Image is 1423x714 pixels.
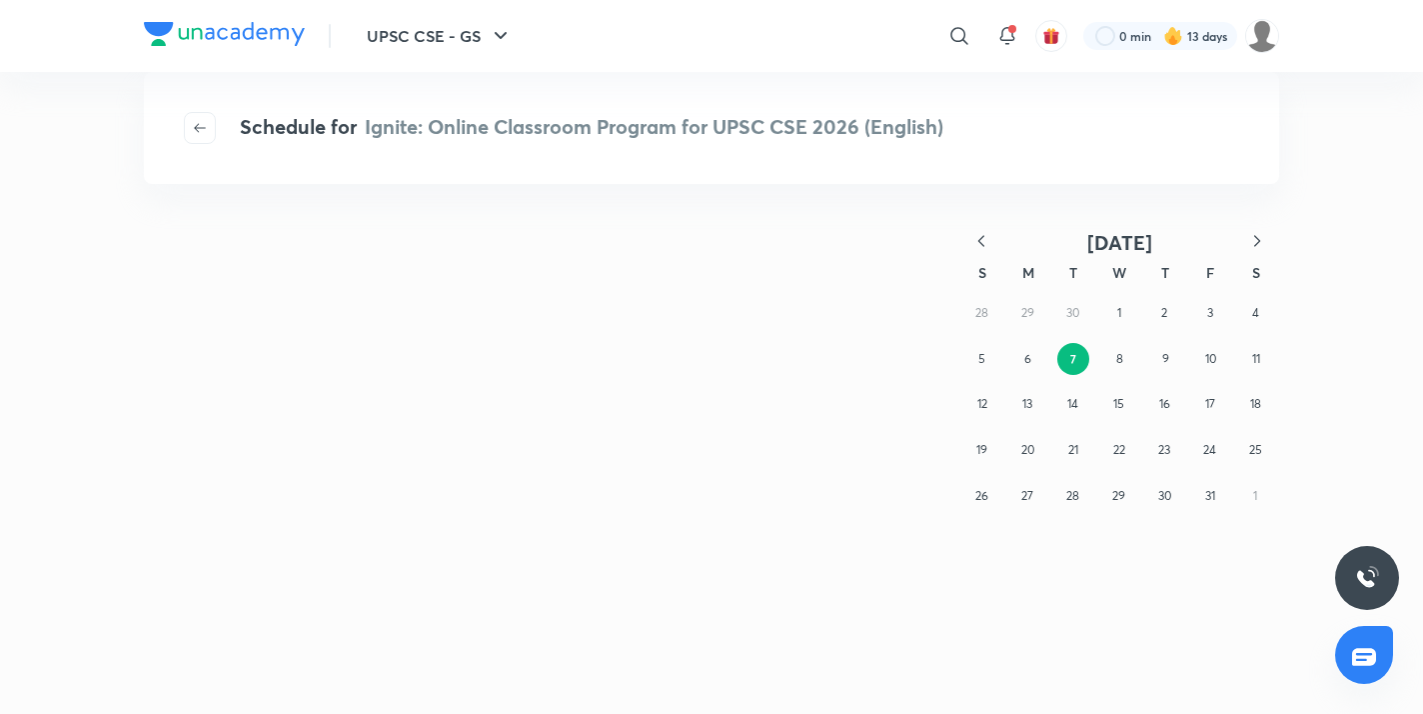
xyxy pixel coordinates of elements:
abbr: October 3, 2025 [1207,305,1213,320]
img: streak [1163,26,1183,46]
abbr: October 27, 2025 [1021,488,1033,503]
button: UPSC CSE - GS [355,16,525,56]
img: avatar [1042,27,1060,45]
abbr: October 25, 2025 [1249,442,1262,457]
button: October 17, 2025 [1194,388,1226,420]
button: October 21, 2025 [1057,434,1089,466]
h4: Schedule for [240,112,943,144]
abbr: Wednesday [1112,263,1126,282]
abbr: October 20, 2025 [1021,442,1034,457]
button: October 23, 2025 [1148,434,1180,466]
abbr: Friday [1206,263,1214,282]
button: October 2, 2025 [1148,297,1180,329]
button: October 29, 2025 [1103,480,1135,512]
button: October 20, 2025 [1011,434,1043,466]
button: October 14, 2025 [1057,388,1089,420]
button: October 8, 2025 [1103,343,1135,375]
abbr: October 29, 2025 [1112,488,1125,503]
abbr: October 14, 2025 [1067,396,1078,411]
button: October 30, 2025 [1148,480,1180,512]
abbr: Saturday [1252,263,1260,282]
button: [DATE] [1003,230,1235,255]
abbr: October 9, 2025 [1162,351,1169,366]
abbr: October 23, 2025 [1158,442,1170,457]
img: Celina Chingmuan [1245,19,1279,53]
abbr: October 21, 2025 [1068,442,1078,457]
button: October 5, 2025 [966,343,998,375]
button: October 12, 2025 [966,388,998,420]
abbr: October 13, 2025 [1022,396,1032,411]
button: October 1, 2025 [1103,297,1135,329]
abbr: October 24, 2025 [1203,442,1216,457]
button: October 3, 2025 [1194,297,1226,329]
button: October 25, 2025 [1239,434,1271,466]
button: October 22, 2025 [1103,434,1135,466]
abbr: October 1, 2025 [1117,305,1121,320]
button: October 11, 2025 [1240,343,1272,375]
abbr: October 30, 2025 [1158,488,1171,503]
abbr: October 17, 2025 [1205,396,1215,411]
abbr: October 19, 2025 [976,442,987,457]
button: October 27, 2025 [1011,480,1043,512]
button: October 26, 2025 [966,480,998,512]
abbr: October 28, 2025 [1066,488,1079,503]
button: October 19, 2025 [966,434,998,466]
button: October 10, 2025 [1195,343,1227,375]
abbr: October 16, 2025 [1159,396,1170,411]
abbr: October 4, 2025 [1252,305,1259,320]
abbr: October 18, 2025 [1250,396,1261,411]
abbr: October 10, 2025 [1205,351,1216,366]
abbr: October 5, 2025 [978,351,985,366]
span: Ignite: Online Classroom Program for UPSC CSE 2026 (English) [365,113,943,140]
button: October 7, 2025 [1057,343,1089,375]
abbr: October 22, 2025 [1113,442,1125,457]
button: October 13, 2025 [1011,388,1043,420]
span: [DATE] [1087,229,1152,256]
button: October 24, 2025 [1194,434,1226,466]
abbr: October 6, 2025 [1024,351,1031,366]
abbr: October 31, 2025 [1205,488,1215,503]
abbr: October 15, 2025 [1113,396,1124,411]
abbr: October 26, 2025 [975,488,988,503]
button: October 28, 2025 [1057,480,1089,512]
abbr: Thursday [1161,263,1169,282]
abbr: Tuesday [1069,263,1077,282]
button: October 16, 2025 [1148,388,1180,420]
button: October 6, 2025 [1011,343,1043,375]
a: Company Logo [144,22,305,51]
abbr: Sunday [978,263,986,282]
abbr: October 12, 2025 [977,396,987,411]
button: October 15, 2025 [1103,388,1135,420]
button: October 18, 2025 [1239,388,1271,420]
abbr: October 11, 2025 [1252,351,1260,366]
abbr: October 2, 2025 [1161,305,1167,320]
img: Company Logo [144,22,305,46]
abbr: Monday [1022,263,1034,282]
button: October 9, 2025 [1149,343,1181,375]
button: avatar [1035,20,1067,52]
abbr: October 8, 2025 [1116,351,1123,366]
button: October 4, 2025 [1239,297,1271,329]
img: ttu [1355,566,1379,590]
abbr: October 7, 2025 [1070,351,1076,367]
button: October 31, 2025 [1194,480,1226,512]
